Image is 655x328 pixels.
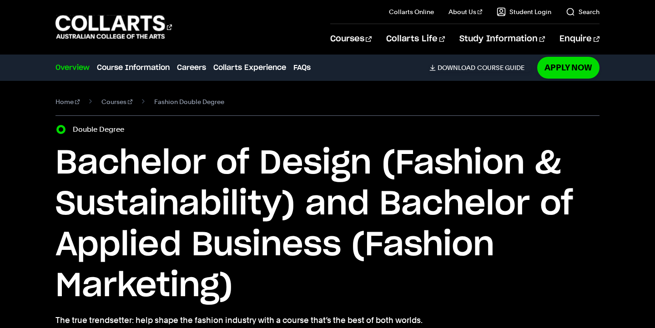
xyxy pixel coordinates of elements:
[330,24,372,54] a: Courses
[55,314,599,327] p: The true trendsetter: help shape the fashion industry with a course that’s the best of both worlds.
[73,123,130,136] label: Double Degree
[559,24,599,54] a: Enquire
[497,7,551,16] a: Student Login
[97,62,170,73] a: Course Information
[55,14,172,40] div: Go to homepage
[55,62,90,73] a: Overview
[438,64,475,72] span: Download
[213,62,286,73] a: Collarts Experience
[55,95,80,108] a: Home
[177,62,206,73] a: Careers
[459,24,545,54] a: Study Information
[293,62,311,73] a: FAQs
[537,57,600,78] a: Apply Now
[389,7,434,16] a: Collarts Online
[386,24,445,54] a: Collarts Life
[429,64,532,72] a: DownloadCourse Guide
[448,7,482,16] a: About Us
[566,7,600,16] a: Search
[55,143,599,307] h1: Bachelor of Design (Fashion & Sustainability) and Bachelor of Applied Business (Fashion Marketing)
[101,95,132,108] a: Courses
[154,95,224,108] span: Fashion Double Degree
